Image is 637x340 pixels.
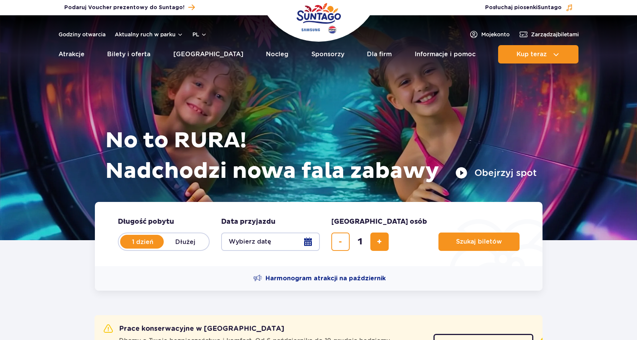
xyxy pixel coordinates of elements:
a: Bilety i oferta [107,45,150,63]
a: Podaruj Voucher prezentowy do Suntago! [64,2,195,13]
span: Harmonogram atrakcji na październik [266,274,386,283]
a: [GEOGRAPHIC_DATA] [173,45,243,63]
a: Harmonogram atrakcji na październik [253,274,386,283]
form: Planowanie wizyty w Park of Poland [95,202,543,266]
a: Dla firm [367,45,392,63]
span: Moje konto [481,31,510,38]
span: Szukaj biletów [456,238,502,245]
span: Posłuchaj piosenki [485,4,562,11]
h1: No to RURA! Nadchodzi nowa fala zabawy [105,125,537,187]
a: Informacje i pomoc [415,45,476,63]
span: Podaruj Voucher prezentowy do Suntago! [64,4,184,11]
input: liczba biletów [351,233,369,251]
span: Kup teraz [516,51,547,58]
a: Godziny otwarcia [59,31,106,38]
button: Szukaj biletów [438,233,520,251]
a: Zarządzajbiletami [519,30,579,39]
button: dodaj bilet [370,233,389,251]
button: Wybierz datę [221,233,320,251]
button: Kup teraz [498,45,578,63]
label: 1 dzień [121,234,165,250]
span: Suntago [538,5,562,10]
a: Atrakcje [59,45,85,63]
a: Sponsorzy [311,45,344,63]
h2: Prace konserwacyjne w [GEOGRAPHIC_DATA] [104,324,284,333]
button: usuń bilet [331,233,350,251]
span: Długość pobytu [118,217,174,226]
button: pl [192,31,207,38]
button: Posłuchaj piosenkiSuntago [485,4,573,11]
span: [GEOGRAPHIC_DATA] osób [331,217,427,226]
span: Data przyjazdu [221,217,275,226]
span: Zarządzaj biletami [531,31,579,38]
a: Mojekonto [469,30,510,39]
button: Obejrzyj spot [455,167,537,179]
a: Nocleg [266,45,288,63]
label: Dłużej [164,234,207,250]
button: Aktualny ruch w parku [115,31,183,37]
